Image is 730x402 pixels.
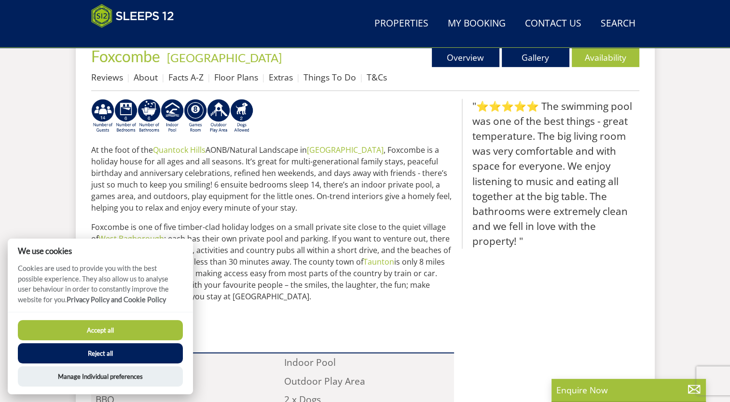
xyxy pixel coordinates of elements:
a: My Booking [444,13,510,35]
img: AD_4nXfjdDqPkGBf7Vpi6H87bmAUe5GYCbodrAbU4sf37YN55BCjSXGx5ZgBV7Vb9EJZsXiNVuyAiuJUB3WVt-w9eJ0vaBcHg... [207,99,230,134]
a: Floor Plans [214,71,258,83]
li: Outdoor Play Area [280,372,454,390]
p: Enquire Now [556,384,701,396]
img: AD_4nXei2dp4L7_L8OvME76Xy1PUX32_NMHbHVSts-g-ZAVb8bILrMcUKZI2vRNdEqfWP017x6NFeUMZMqnp0JYknAB97-jDN... [161,99,184,134]
img: AD_4nXcXNpYDZXOBbgKRPEBCaCiOIsoVeJcYnRY4YZ47RmIfjOLfmwdYBtQTxcKJd6HVFC_WLGi2mB_1lWquKfYs6Lp6-6TPV... [138,99,161,134]
button: Reject all [18,343,183,363]
a: Availability [572,48,639,67]
img: Sleeps 12 [91,4,174,28]
button: Manage Individual preferences [18,366,183,387]
a: [GEOGRAPHIC_DATA] [167,51,282,65]
a: Gallery [502,48,569,67]
a: Overview [432,48,499,67]
h2: We use cookies [8,246,193,255]
a: Contact Us [521,13,585,35]
a: About [134,71,158,83]
blockquote: "⭐⭐⭐⭐⭐ The swimming pool was one of the best things - great temperature. The big living room was ... [462,99,639,249]
a: Foxcombe [91,47,163,66]
span: Foxcombe [91,47,160,66]
a: Extras [269,71,293,83]
img: AD_4nXeUPn_PHMaXHV7J9pY6zwX40fHNwi4grZZqOeCs8jntn3cqXJIl9N0ouvZfLpt8349PQS5yLNlr06ycjLFpfJV5rUFve... [114,99,138,134]
a: Things To Do [303,71,356,83]
a: Privacy Policy and Cookie Policy [67,295,166,304]
img: AD_4nXdrZMsjcYNLGsKuA84hRzvIbesVCpXJ0qqnwZoX5ch9Zjv73tWe4fnFRs2gJ9dSiUubhZXckSJX_mqrZBmYExREIfryF... [184,99,207,134]
img: AD_4nXfv62dy8gRATOHGNfSP75DVJJaBcdzd0qX98xqyk7UjzX1qaSeW2-XwITyCEUoo8Y9WmqxHWlJK_gMXd74SOrsYAJ_vK... [91,99,114,134]
p: Foxcombe is one of five timber-clad holiday lodges on a small private site close to the quiet vil... [91,221,454,302]
a: Search [597,13,639,35]
p: Cookies are used to provide you with the best possible experience. They also allow us to analyse ... [8,263,193,312]
a: Facts A-Z [168,71,204,83]
a: Properties [371,13,432,35]
iframe: Customer reviews powered by Trustpilot [86,34,188,42]
a: West Bagborough [98,233,164,244]
a: Reviews [91,71,123,83]
button: Accept all [18,320,183,340]
a: T&Cs [367,71,387,83]
a: Taunton [363,256,394,267]
li: Indoor Pool [280,353,454,372]
span: - [163,51,282,65]
a: [GEOGRAPHIC_DATA] [307,145,384,155]
a: Quantock Hills [153,145,206,155]
p: At the foot of the AONB/Natural Landscape in , Foxcombe is a holiday house for all ages and all s... [91,144,454,214]
img: AD_4nXe3ZEMMYZSnCeK6QA0WFeR0RV6l---ElHmqkEYi0_WcfhtMgpEskfIc8VIOFjLKPTAVdYBfwP5wkTZHMgYhpNyJ6THCM... [230,99,253,134]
